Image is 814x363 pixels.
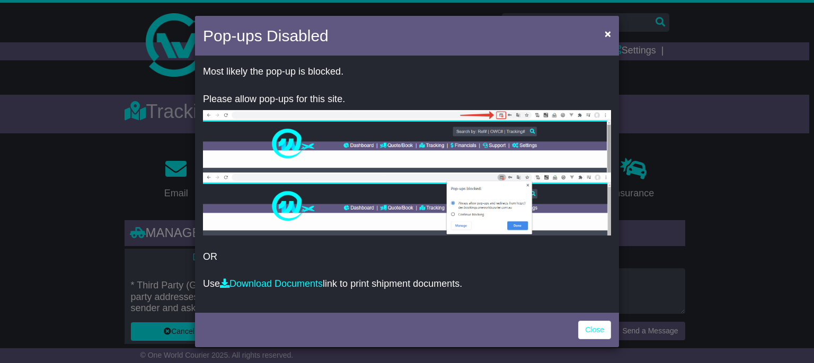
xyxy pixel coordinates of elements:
a: Download Documents [220,278,323,289]
img: allow-popup-2.png [203,173,611,235]
span: × [605,28,611,40]
a: Close [578,321,611,339]
p: Most likely the pop-up is blocked. [203,66,611,78]
button: Close [599,23,616,44]
img: allow-popup-1.png [203,110,611,173]
p: Use link to print shipment documents. [203,278,611,290]
h4: Pop-ups Disabled [203,24,329,48]
p: Please allow pop-ups for this site. [203,94,611,105]
div: OR [195,58,619,310]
